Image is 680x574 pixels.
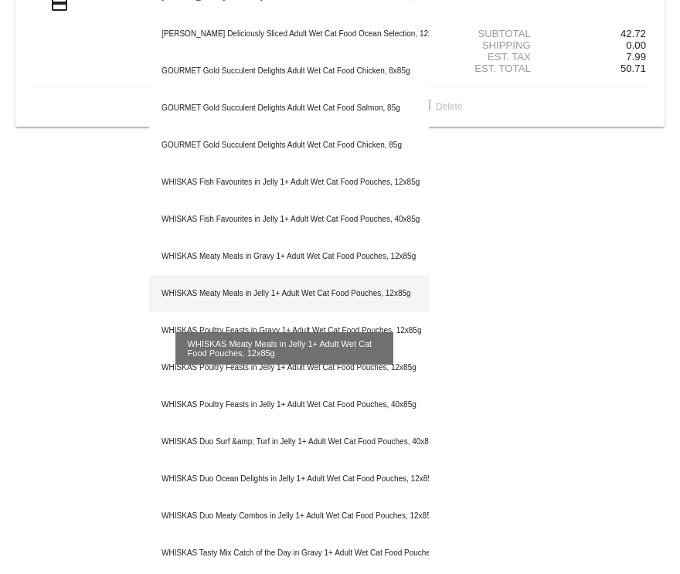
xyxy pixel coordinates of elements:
[417,101,463,112] span: Delete
[544,28,646,39] div: 42.72
[149,535,429,572] div: WHISKAS Tasty Mix Catch of the Day in Gravy 1+ Adult Wet Cat Food Pouches, 12x85g
[149,164,429,201] div: WHISKAS Fish Favourites in Jelly 1+ Adult Wet Cat Food Pouches, 12x85g
[442,63,544,74] div: Est. Total
[149,15,429,53] div: [PERSON_NAME] Deliciously Sliced Adult Wet Cat Food Ocean Selection, 12x80g
[149,127,429,164] div: GOURMET Gold Succulent Delights Adult Wet Cat Food Chicken, 85g
[149,90,429,127] div: GOURMET Gold Succulent Delights Adult Wet Cat Food Salmon, 85g
[626,51,646,63] span: 7.99
[149,386,429,423] div: WHISKAS Poultry Feasts in Jelly 1+ Adult Wet Cat Food Pouches, 40x85g
[442,28,544,39] div: Subtotal
[149,53,429,90] div: GOURMET Gold Succulent Delights Adult Wet Cat Food Chicken, 8x85g
[149,238,429,275] div: WHISKAS Meaty Meals in Gravy 1+ Adult Wet Cat Food Pouches, 12x85g
[149,312,429,349] div: WHISKAS Poultry Feasts in Gravy 1+ Adult Wet Cat Food Pouches, 12x85g
[442,39,544,51] div: Shipping
[405,93,475,121] button: Delete
[149,498,429,535] div: WHISKAS Duo Meaty Combos in Jelly 1+ Adult Wet Cat Food Pouches, 12x85g
[620,63,646,74] span: 50.71
[149,423,429,460] div: WHISKAS Duo Surf &amp; Turf in Jelly 1+ Adult Wet Cat Food Pouches, 40x85g
[149,460,429,498] div: WHISKAS Duo Ocean Delights in Jelly 1+ Adult Wet Cat Food Pouches, 12x85g
[442,51,544,63] div: Est. Tax
[626,39,646,51] span: 0.00
[149,201,429,238] div: WHISKAS Fish Favourites in Jelly 1+ Adult Wet Cat Food Pouches, 40x85g
[149,349,429,386] div: WHISKAS Poultry Feasts in Jelly 1+ Adult Wet Cat Food Pouches, 12x85g
[149,275,429,312] div: WHISKAS Meaty Meals in Jelly 1+ Adult Wet Cat Food Pouches, 12x85g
